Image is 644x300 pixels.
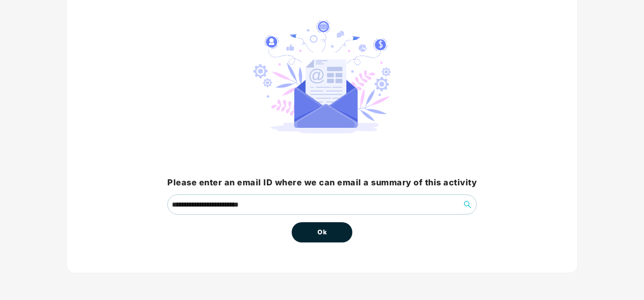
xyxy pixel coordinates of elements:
[292,222,352,242] button: Ok
[459,201,476,209] span: search
[459,196,476,213] button: search
[253,20,391,133] img: svg+xml;base64,PHN2ZyB4bWxucz0iaHR0cDovL3d3dy53My5vcmcvMjAwMC9zdmciIHdpZHRoPSIyNzIuMjI0IiBoZWlnaH...
[167,176,477,189] h3: Please enter an email ID where we can email a summary of this activity
[317,227,327,237] span: Ok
